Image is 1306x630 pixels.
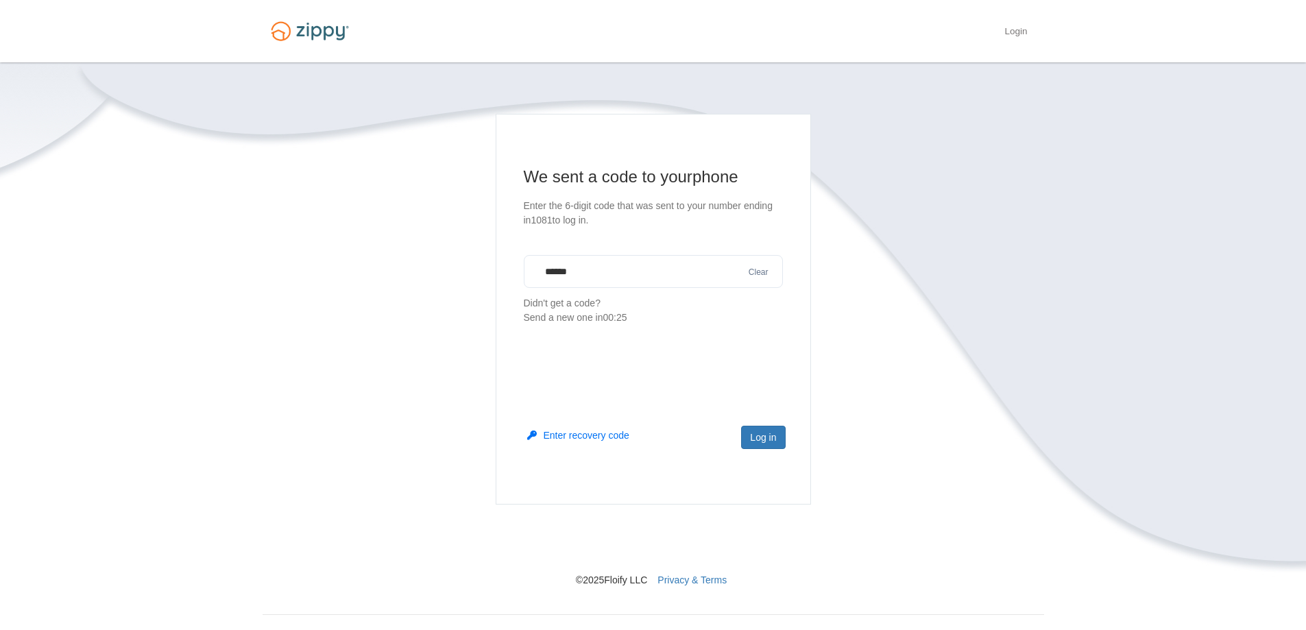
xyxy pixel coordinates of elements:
[263,505,1044,587] nav: © 2025 Floify LLC
[1004,26,1027,40] a: Login
[745,266,773,279] button: Clear
[527,428,629,442] button: Enter recovery code
[524,311,783,325] div: Send a new one in 00:25
[524,199,783,228] p: Enter the 6-digit code that was sent to your number ending in 1081 to log in.
[524,296,783,325] p: Didn't get a code?
[657,574,727,585] a: Privacy & Terms
[741,426,785,449] button: Log in
[263,15,357,47] img: Logo
[524,166,783,188] h1: We sent a code to your phone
